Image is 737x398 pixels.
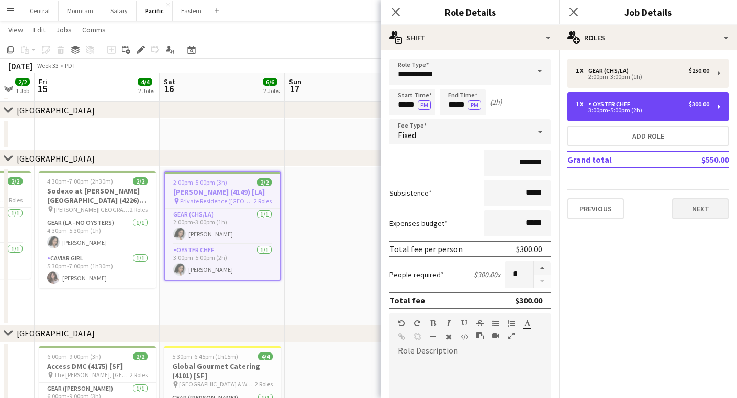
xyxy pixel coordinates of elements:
[263,78,277,86] span: 6/6
[39,186,156,205] h3: Sodexo at [PERSON_NAME][GEOGRAPHIC_DATA] (4226) [LA]
[414,319,421,327] button: Redo
[35,62,61,70] span: Week 33
[54,371,130,379] span: The [PERSON_NAME], [GEOGRAPHIC_DATA] - Mar Vista Lawn ([GEOGRAPHIC_DATA], [GEOGRAPHIC_DATA])
[137,1,173,21] button: Pacific
[389,219,448,228] label: Expenses budget
[515,295,542,305] div: $300.00
[263,87,280,95] div: 2 Jobs
[398,130,416,140] span: Fixed
[667,151,729,168] td: $550.00
[173,1,210,21] button: Eastern
[52,23,76,37] a: Jobs
[516,244,542,254] div: $300.00
[4,23,27,37] a: View
[5,196,23,204] span: 2 Roles
[8,177,23,185] span: 2/2
[102,1,137,21] button: Salary
[429,333,437,341] button: Horizontal Line
[257,178,272,186] span: 2/2
[164,77,175,86] span: Sat
[133,177,148,185] span: 2/2
[164,171,281,281] app-job-card: 2:00pm-5:00pm (3h)2/2[PERSON_NAME] (4149) [LA] Private Residence ([GEOGRAPHIC_DATA], [GEOGRAPHIC_...
[567,198,624,219] button: Previous
[689,100,709,108] div: $300.00
[381,25,559,50] div: Shift
[15,78,30,86] span: 2/2
[21,1,59,21] button: Central
[47,177,113,185] span: 4:30pm-7:00pm (2h30m)
[445,333,452,341] button: Clear Formatting
[389,295,425,305] div: Total fee
[289,77,301,86] span: Sun
[39,217,156,253] app-card-role: Gear (LA - NO oysters)1/14:30pm-5:30pm (1h)[PERSON_NAME]
[381,5,559,19] h3: Role Details
[468,100,481,110] button: PM
[576,108,709,113] div: 3:00pm-5:00pm (2h)
[492,319,499,327] button: Unordered List
[576,100,588,108] div: 1 x
[492,332,499,340] button: Insert video
[576,74,709,79] div: 2:00pm-3:00pm (1h)
[165,187,280,197] h3: [PERSON_NAME] (4149) [LA]
[389,270,444,279] label: People required
[39,171,156,288] app-job-card: 4:30pm-7:00pm (2h30m)2/2Sodexo at [PERSON_NAME][GEOGRAPHIC_DATA] (4226) [LA] [PERSON_NAME][GEOGRA...
[17,153,95,164] div: [GEOGRAPHIC_DATA]
[130,371,148,379] span: 2 Roles
[490,97,502,107] div: (2h)
[56,25,72,35] span: Jobs
[474,270,500,279] div: $300.00 x
[47,352,101,360] span: 6:00pm-9:00pm (3h)
[78,23,110,37] a: Comms
[508,332,515,340] button: Fullscreen
[576,67,588,74] div: 1 x
[567,126,729,146] button: Add role
[179,380,255,388] span: [GEOGRAPHIC_DATA] & World-Class Garden ([GEOGRAPHIC_DATA], [GEOGRAPHIC_DATA])
[534,261,551,275] button: Increase
[461,333,468,341] button: HTML Code
[59,1,102,21] button: Mountain
[689,67,709,74] div: $250.00
[389,188,432,198] label: Subsistence
[588,67,633,74] div: Gear (CHS/LA)
[173,178,227,186] span: 2:00pm-5:00pm (3h)
[287,83,301,95] span: 17
[508,319,515,327] button: Ordered List
[180,197,254,205] span: Private Residence ([GEOGRAPHIC_DATA], [GEOGRAPHIC_DATA])
[461,319,468,327] button: Underline
[165,244,280,280] app-card-role: Oyster Chef1/13:00pm-5:00pm (2h)[PERSON_NAME]
[8,25,23,35] span: View
[418,100,431,110] button: PM
[559,25,737,50] div: Roles
[162,83,175,95] span: 16
[138,87,154,95] div: 2 Jobs
[17,328,95,338] div: [GEOGRAPHIC_DATA]
[567,151,667,168] td: Grand total
[37,83,47,95] span: 15
[588,100,634,108] div: Oyster Chef
[172,352,238,360] span: 5:30pm-6:45pm (1h15m)
[130,206,148,213] span: 2 Roles
[133,352,148,360] span: 2/2
[65,62,76,70] div: PDT
[389,244,463,254] div: Total fee per person
[29,23,50,37] a: Edit
[82,25,106,35] span: Comms
[164,361,281,380] h3: Global Gourmet Catering (4101) [SF]
[255,380,273,388] span: 2 Roles
[39,77,47,86] span: Fri
[254,197,272,205] span: 2 Roles
[165,209,280,244] app-card-role: Gear (CHS/LA)1/12:00pm-3:00pm (1h)[PERSON_NAME]
[33,25,46,35] span: Edit
[138,78,152,86] span: 4/4
[672,198,729,219] button: Next
[39,361,156,371] h3: Access DMC (4175) [SF]
[559,5,737,19] h3: Job Details
[39,253,156,288] app-card-role: Caviar Girl1/15:30pm-7:00pm (1h30m)[PERSON_NAME]
[258,352,273,360] span: 4/4
[398,319,405,327] button: Undo
[429,319,437,327] button: Bold
[17,105,95,116] div: [GEOGRAPHIC_DATA]
[445,319,452,327] button: Italic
